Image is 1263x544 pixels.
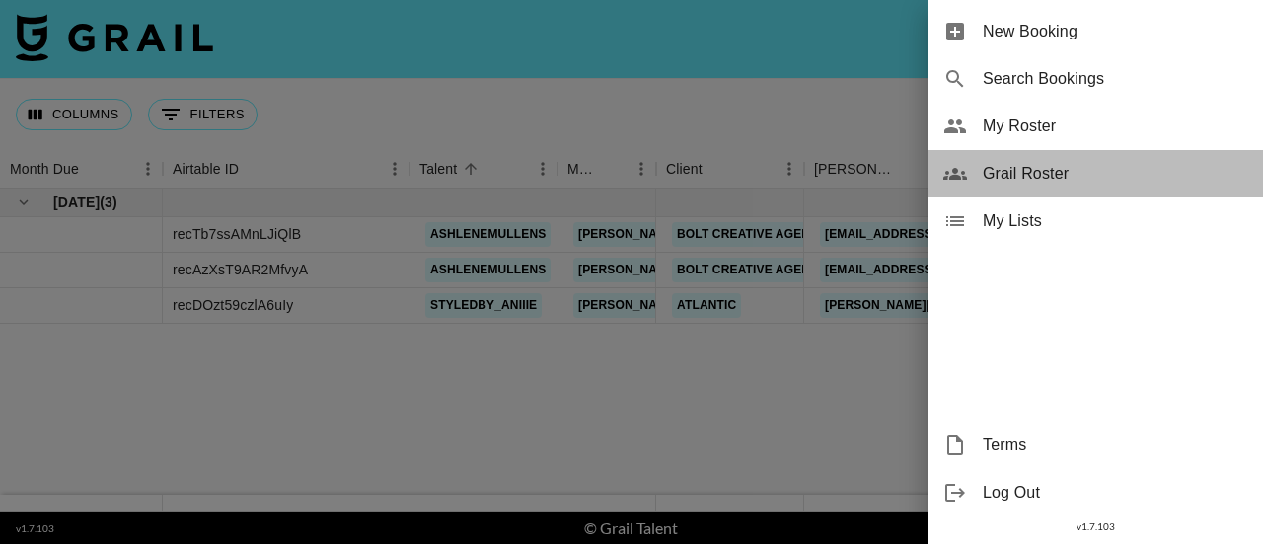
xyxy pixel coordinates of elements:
[928,55,1263,103] div: Search Bookings
[928,150,1263,197] div: Grail Roster
[983,209,1247,233] span: My Lists
[928,8,1263,55] div: New Booking
[928,422,1263,469] div: Terms
[928,197,1263,245] div: My Lists
[983,20,1247,43] span: New Booking
[928,469,1263,516] div: Log Out
[983,481,1247,505] span: Log Out
[983,433,1247,457] span: Terms
[983,115,1247,138] span: My Roster
[983,162,1247,186] span: Grail Roster
[983,67,1247,91] span: Search Bookings
[928,516,1263,537] div: v 1.7.103
[928,103,1263,150] div: My Roster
